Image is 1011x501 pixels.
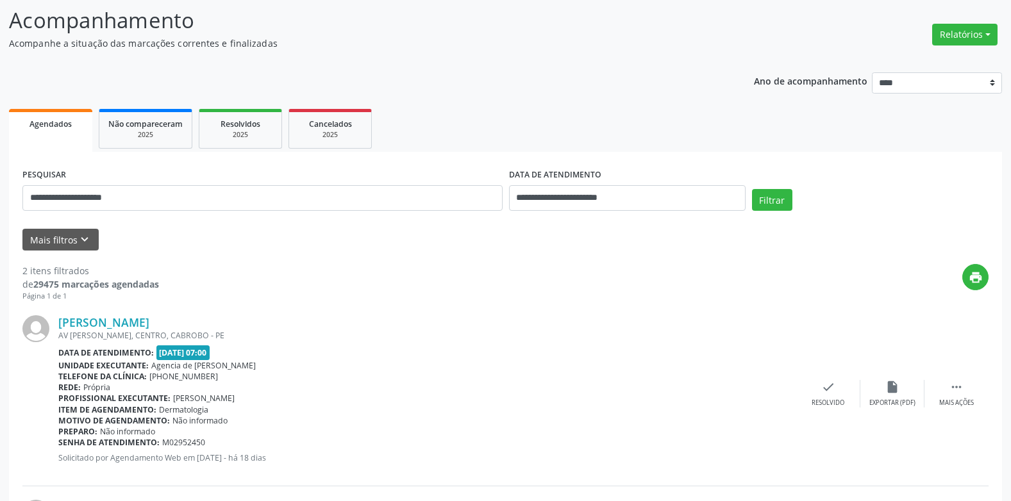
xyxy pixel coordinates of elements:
[58,360,149,371] b: Unidade executante:
[22,291,159,302] div: Página 1 de 1
[58,452,796,463] p: Solicitado por Agendamento Web em [DATE] - há 18 dias
[298,130,362,140] div: 2025
[78,233,92,247] i: keyboard_arrow_down
[869,398,915,407] div: Exportar (PDF)
[9,37,704,50] p: Acompanhe a situação das marcações correntes e finalizadas
[969,270,983,284] i: print
[159,404,208,415] span: Dermatologia
[58,315,149,329] a: [PERSON_NAME]
[151,360,256,371] span: Agencia de [PERSON_NAME]
[58,330,796,341] div: AV [PERSON_NAME], CENTRO, CABROBO - PE
[509,165,601,185] label: DATA DE ATENDIMENTO
[885,380,899,394] i: insert_drive_file
[33,278,159,290] strong: 29475 marcações agendadas
[108,130,183,140] div: 2025
[58,382,81,393] b: Rede:
[932,24,998,45] button: Relatórios
[9,4,704,37] p: Acompanhamento
[754,72,867,88] p: Ano de acompanhamento
[752,189,792,211] button: Filtrar
[100,426,155,437] span: Não informado
[108,119,183,129] span: Não compareceram
[22,165,66,185] label: PESQUISAR
[83,382,110,393] span: Própria
[58,437,160,448] b: Senha de atendimento:
[58,404,156,415] b: Item de agendamento:
[58,426,97,437] b: Preparo:
[172,415,228,426] span: Não informado
[173,393,235,404] span: [PERSON_NAME]
[939,398,974,407] div: Mais ações
[58,347,154,358] b: Data de atendimento:
[221,119,260,129] span: Resolvidos
[309,119,352,129] span: Cancelados
[58,393,171,404] b: Profissional executante:
[58,415,170,426] b: Motivo de agendamento:
[22,315,49,342] img: img
[949,380,964,394] i: 
[962,264,989,290] button: print
[22,229,99,251] button: Mais filtroskeyboard_arrow_down
[162,437,205,448] span: M02952450
[22,277,159,291] div: de
[149,371,218,382] span: [PHONE_NUMBER]
[821,380,835,394] i: check
[29,119,72,129] span: Agendados
[22,264,159,277] div: 2 itens filtrados
[58,371,147,382] b: Telefone da clínica:
[156,345,210,360] span: [DATE] 07:00
[208,130,272,140] div: 2025
[812,398,844,407] div: Resolvido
